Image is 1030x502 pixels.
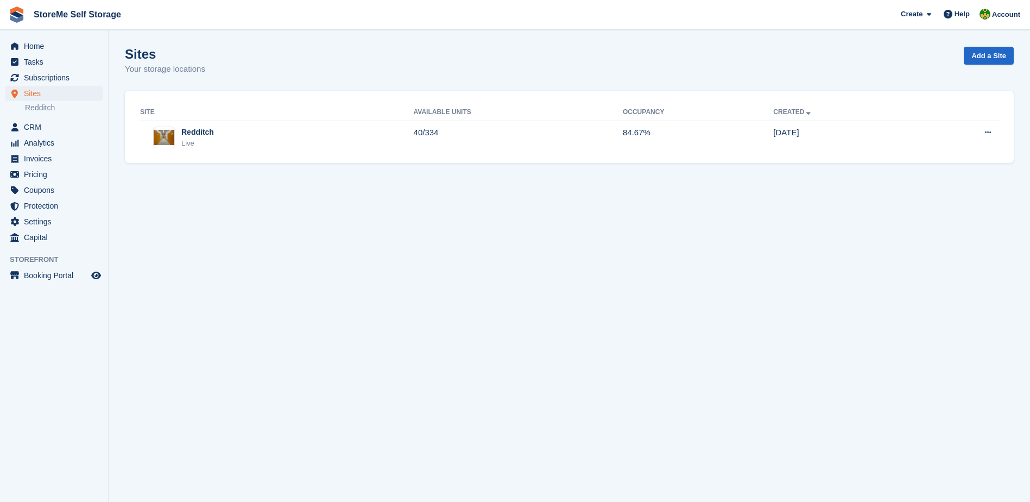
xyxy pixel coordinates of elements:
[29,5,125,23] a: StoreMe Self Storage
[24,151,89,166] span: Invoices
[9,7,25,23] img: stora-icon-8386f47178a22dfd0bd8f6a31ec36ba5ce8667c1dd55bd0f319d3a0aa187defe.svg
[5,198,103,214] a: menu
[5,151,103,166] a: menu
[125,63,205,76] p: Your storage locations
[125,47,205,61] h1: Sites
[414,104,623,121] th: Available Units
[5,70,103,85] a: menu
[980,9,990,20] img: StorMe
[24,39,89,54] span: Home
[773,108,813,116] a: Created
[25,103,103,113] a: Redditch
[992,9,1020,20] span: Account
[5,183,103,198] a: menu
[24,230,89,245] span: Capital
[5,135,103,150] a: menu
[5,54,103,70] a: menu
[181,127,214,138] div: Redditch
[5,86,103,101] a: menu
[24,120,89,135] span: CRM
[24,86,89,101] span: Sites
[901,9,922,20] span: Create
[5,39,103,54] a: menu
[5,230,103,245] a: menu
[5,120,103,135] a: menu
[181,138,214,149] div: Live
[773,121,917,154] td: [DATE]
[414,121,623,154] td: 40/334
[24,183,89,198] span: Coupons
[623,104,773,121] th: Occupancy
[5,268,103,283] a: menu
[5,167,103,182] a: menu
[955,9,970,20] span: Help
[154,130,174,146] img: Image of Redditch site
[24,214,89,229] span: Settings
[24,70,89,85] span: Subscriptions
[24,198,89,214] span: Protection
[10,254,108,265] span: Storefront
[24,54,89,70] span: Tasks
[964,47,1014,65] a: Add a Site
[5,214,103,229] a: menu
[24,268,89,283] span: Booking Portal
[138,104,414,121] th: Site
[623,121,773,154] td: 84.67%
[24,167,89,182] span: Pricing
[90,269,103,282] a: Preview store
[24,135,89,150] span: Analytics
